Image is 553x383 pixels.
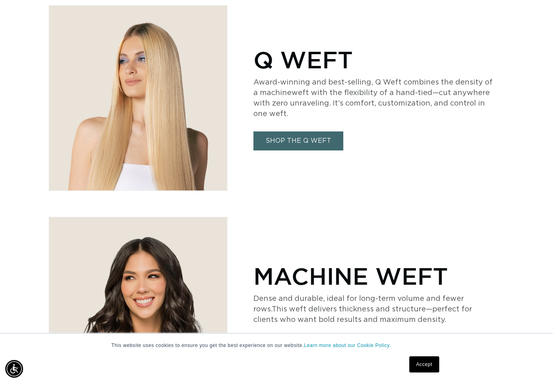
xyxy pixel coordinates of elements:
[409,356,439,372] a: Accept
[513,344,553,383] iframe: Chat Widget
[253,77,496,119] p: Award-winning and best-selling, Q Weft combines the density of a machineweft with the flexibility...
[111,342,442,349] p: This website uses cookies to ensure you get the best experience on our website.
[304,343,391,348] a: Learn more about our Cookie Policy.
[5,360,23,378] div: Accessibility Menu
[253,294,496,325] p: Dense and durable, ideal for long-term volume and fewer rows.This weft delivers thickness and str...
[253,131,343,150] a: SHOP THE Q WEFT
[253,46,496,73] p: Q WEFT
[253,262,504,290] p: MACHINE WEFT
